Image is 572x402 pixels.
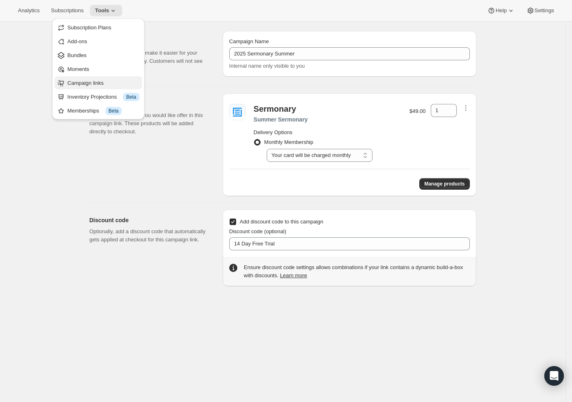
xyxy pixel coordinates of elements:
[254,115,401,124] div: Summer Sermonary
[264,139,313,145] span: Monthly Membership
[90,49,210,73] p: Name this campaign to make it easier for your internal teams to identify. Customers will not see ...
[90,38,210,46] h2: Basic info
[90,228,210,244] p: Optionally, add a discount code that automatically gets applied at checkout for this campaign link.
[68,66,89,72] span: Moments
[254,128,401,137] h2: Delivery Options
[410,107,426,115] p: $49.00
[495,7,506,14] span: Help
[229,38,269,44] span: Campaign Name
[280,272,307,278] a: Learn more
[68,38,87,44] span: Add-ons
[229,47,470,60] input: Example: Seasonal campaign
[46,5,88,16] button: Subscriptions
[55,104,142,117] button: Memberships
[229,237,470,250] input: Enter code
[68,24,112,31] span: Subscription Plans
[68,93,140,101] div: Inventory Projections
[55,49,142,62] button: Bundles
[51,7,83,14] span: Subscriptions
[55,35,142,48] button: Add-ons
[229,228,286,234] span: Discount code (optional)
[68,80,104,86] span: Campaign links
[229,104,245,120] img: Summer Sermonary
[126,94,136,100] span: Beta
[229,63,305,69] span: Internal name only visible to you
[55,62,142,75] button: Moments
[68,107,140,115] div: Memberships
[482,5,519,16] button: Help
[55,76,142,89] button: Campaign links
[419,178,469,190] button: Manage products
[544,366,564,386] div: Open Intercom Messenger
[18,7,39,14] span: Analytics
[90,100,210,108] h2: Select Products
[254,104,296,114] div: Sermonary
[522,5,559,16] button: Settings
[55,90,142,103] button: Inventory Projections
[95,7,109,14] span: Tools
[244,263,470,280] div: Ensure discount code settings allows combinations if your link contains a dynamic build-a-box wit...
[68,52,87,58] span: Bundles
[13,5,44,16] button: Analytics
[109,108,119,114] span: Beta
[240,219,323,225] span: Add discount code to this campaign
[424,181,465,187] span: Manage products
[90,111,210,136] p: Select which products you would like offer in this campaign link. These products will be added di...
[55,21,142,34] button: Subscription Plans
[535,7,554,14] span: Settings
[90,5,122,16] button: Tools
[90,216,210,224] h2: Discount code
